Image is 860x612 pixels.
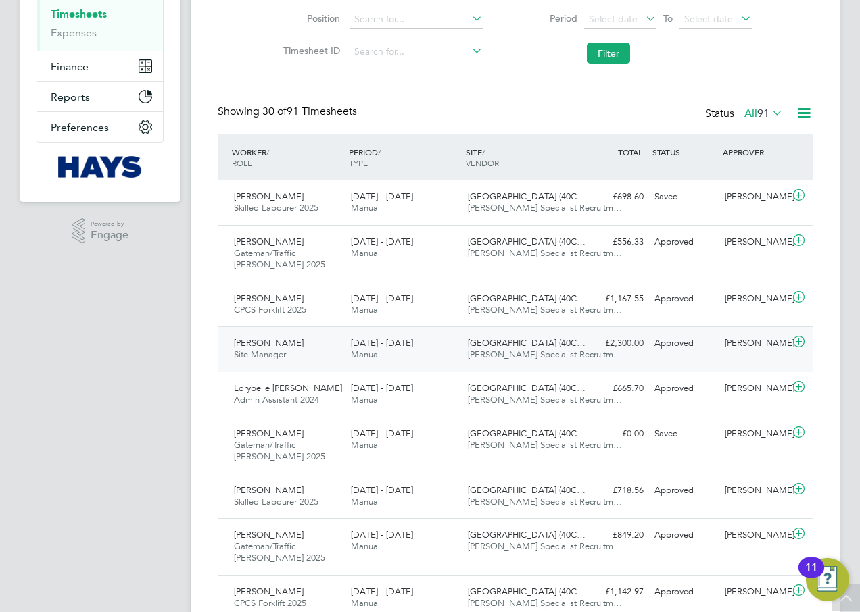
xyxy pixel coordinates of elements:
[719,524,790,546] div: [PERSON_NAME]
[91,230,128,241] span: Engage
[234,337,304,349] span: [PERSON_NAME]
[234,597,306,609] span: CPCS Forklift 2025
[649,186,719,208] div: Saved
[351,382,413,394] span: [DATE] - [DATE]
[279,45,340,57] label: Timesheet ID
[351,540,380,552] span: Manual
[234,349,286,360] span: Site Manager
[468,496,622,507] span: [PERSON_NAME] Specialist Recruitm…
[649,480,719,502] div: Approved
[719,231,790,253] div: [PERSON_NAME]
[234,428,304,439] span: [PERSON_NAME]
[229,140,345,175] div: WORKER
[757,107,769,120] span: 91
[468,292,586,304] span: [GEOGRAPHIC_DATA] (40C…
[719,332,790,355] div: [PERSON_NAME]
[649,423,719,445] div: Saved
[51,121,109,134] span: Preferences
[806,558,849,601] button: Open Resource Center, 11 new notifications
[234,247,325,270] span: Gateman/Traffic [PERSON_NAME] 2025
[37,82,163,111] button: Reports
[58,156,143,178] img: hays-logo-retina.png
[468,304,622,315] span: [PERSON_NAME] Specialist Recruitm…
[649,140,719,164] div: STATUS
[351,337,413,349] span: [DATE] - [DATE]
[719,581,790,603] div: [PERSON_NAME]
[351,304,380,315] span: Manual
[719,140,790,164] div: APPROVER
[351,349,380,360] span: Manual
[579,378,649,400] div: £665.70
[351,292,413,304] span: [DATE] - [DATE]
[72,218,129,244] a: Powered byEngage
[234,304,306,315] span: CPCS Forklift 2025
[649,288,719,310] div: Approved
[719,288,790,310] div: [PERSON_NAME]
[579,288,649,310] div: £1,167.55
[351,190,413,202] span: [DATE] - [DATE]
[351,428,413,439] span: [DATE] - [DATE]
[351,484,413,496] span: [DATE] - [DATE]
[719,378,790,400] div: [PERSON_NAME]
[468,382,586,394] span: [GEOGRAPHIC_DATA] (40C…
[37,51,163,81] button: Finance
[579,332,649,355] div: £2,300.00
[462,140,579,175] div: SITE
[234,190,304,202] span: [PERSON_NAME]
[51,26,97,39] a: Expenses
[51,91,90,103] span: Reports
[351,247,380,259] span: Manual
[468,586,586,597] span: [GEOGRAPHIC_DATA] (40C…
[649,524,719,546] div: Approved
[51,60,89,73] span: Finance
[262,105,357,118] span: 91 Timesheets
[468,247,622,259] span: [PERSON_NAME] Specialist Recruitm…
[234,540,325,563] span: Gateman/Traffic [PERSON_NAME] 2025
[805,567,817,585] div: 11
[649,581,719,603] div: Approved
[218,105,360,119] div: Showing
[579,480,649,502] div: £718.56
[37,156,164,178] a: Go to home page
[618,147,642,157] span: TOTAL
[266,147,269,157] span: /
[468,428,586,439] span: [GEOGRAPHIC_DATA] (40C…
[351,597,380,609] span: Manual
[279,12,340,24] label: Position
[579,524,649,546] div: £849.20
[37,112,163,142] button: Preferences
[468,540,622,552] span: [PERSON_NAME] Specialist Recruitm…
[468,337,586,349] span: [GEOGRAPHIC_DATA] (40C…
[351,202,380,213] span: Manual
[744,107,783,120] label: All
[589,13,638,25] span: Select date
[234,382,342,394] span: Lorybelle [PERSON_NAME]
[51,7,107,20] a: Timesheets
[468,597,622,609] span: [PERSON_NAME] Specialist Recruitm…
[234,496,318,507] span: Skilled Labourer 2025
[351,236,413,247] span: [DATE] - [DATE]
[351,529,413,540] span: [DATE] - [DATE]
[351,496,380,507] span: Manual
[579,231,649,253] div: £556.33
[234,439,325,462] span: Gateman/Traffic [PERSON_NAME] 2025
[351,586,413,597] span: [DATE] - [DATE]
[579,186,649,208] div: £698.60
[234,236,304,247] span: [PERSON_NAME]
[719,480,790,502] div: [PERSON_NAME]
[468,394,622,405] span: [PERSON_NAME] Specialist Recruitm…
[351,394,380,405] span: Manual
[234,394,319,405] span: Admin Assistant 2024
[579,423,649,445] div: £0.00
[719,423,790,445] div: [PERSON_NAME]
[350,10,483,29] input: Search for...
[705,105,786,124] div: Status
[587,43,630,64] button: Filter
[466,157,499,168] span: VENDOR
[659,9,677,27] span: To
[468,529,586,540] span: [GEOGRAPHIC_DATA] (40C…
[350,43,483,61] input: Search for...
[262,105,287,118] span: 30 of
[649,378,719,400] div: Approved
[482,147,485,157] span: /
